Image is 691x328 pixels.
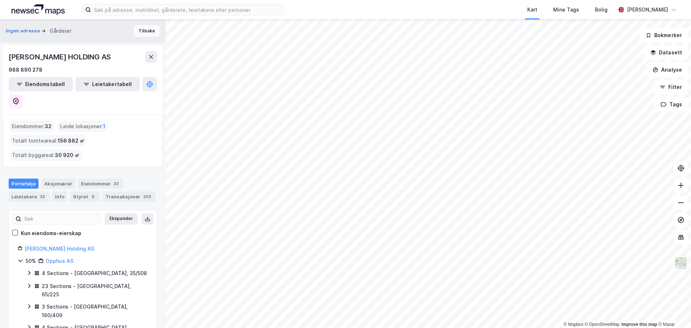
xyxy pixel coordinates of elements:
[39,193,46,200] div: 33
[595,5,608,14] div: Bolig
[55,151,80,159] span: 30 920 ㎡
[12,4,65,15] img: logo.a4113a55bc3d86da70a041830d287a7e.svg
[644,45,688,60] button: Datasett
[9,121,54,132] div: Eiendommer :
[103,122,105,131] span: 1
[70,192,100,202] div: Styret
[622,322,657,327] a: Improve this map
[90,193,97,200] div: 6
[564,322,583,327] a: Mapbox
[553,5,579,14] div: Mine Tags
[45,122,51,131] span: 32
[655,97,688,112] button: Tags
[9,51,112,63] div: [PERSON_NAME] HOLDING AS
[627,5,668,14] div: [PERSON_NAME]
[112,180,120,187] div: 32
[57,121,108,132] div: Leide lokasjoner :
[646,63,688,77] button: Analyse
[103,192,155,202] div: Transaksjoner
[42,302,148,320] div: 3 Sections - [GEOGRAPHIC_DATA], 160/409
[105,213,137,225] button: Ekspander
[91,4,283,15] input: Søk på adresse, matrikkel, gårdeiere, leietakere eller personer
[655,293,691,328] div: Kontrollprogram for chat
[58,136,85,145] span: 156 882 ㎡
[21,229,81,238] div: Kun eiendoms-eierskap
[9,135,87,147] div: Totalt tomteareal :
[21,214,100,224] input: Søk
[9,77,73,91] button: Eiendomstabell
[134,25,160,37] button: Tilbake
[9,179,39,189] div: Portefølje
[26,257,36,265] div: 50%
[76,77,140,91] button: Leietakertabell
[42,282,148,299] div: 23 Sections - [GEOGRAPHIC_DATA], 65/225
[655,293,691,328] iframe: Chat Widget
[9,149,82,161] div: Totalt byggareal :
[9,192,49,202] div: Leietakere
[9,66,42,74] div: 988 890 278
[640,28,688,42] button: Bokmerker
[527,5,537,14] div: Kart
[654,80,688,94] button: Filter
[142,193,153,200] div: 203
[52,192,67,202] div: Info
[41,179,75,189] div: Aksjonærer
[42,269,147,278] div: 4 Sections - [GEOGRAPHIC_DATA], 35/508
[50,27,71,35] div: Gårdeier
[585,322,620,327] a: OpenStreetMap
[674,256,688,270] img: Z
[24,246,94,252] a: [PERSON_NAME] Holding AS
[6,27,41,35] button: Ingen adresse
[78,179,123,189] div: Eiendommer
[46,258,73,264] a: Opphus AS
